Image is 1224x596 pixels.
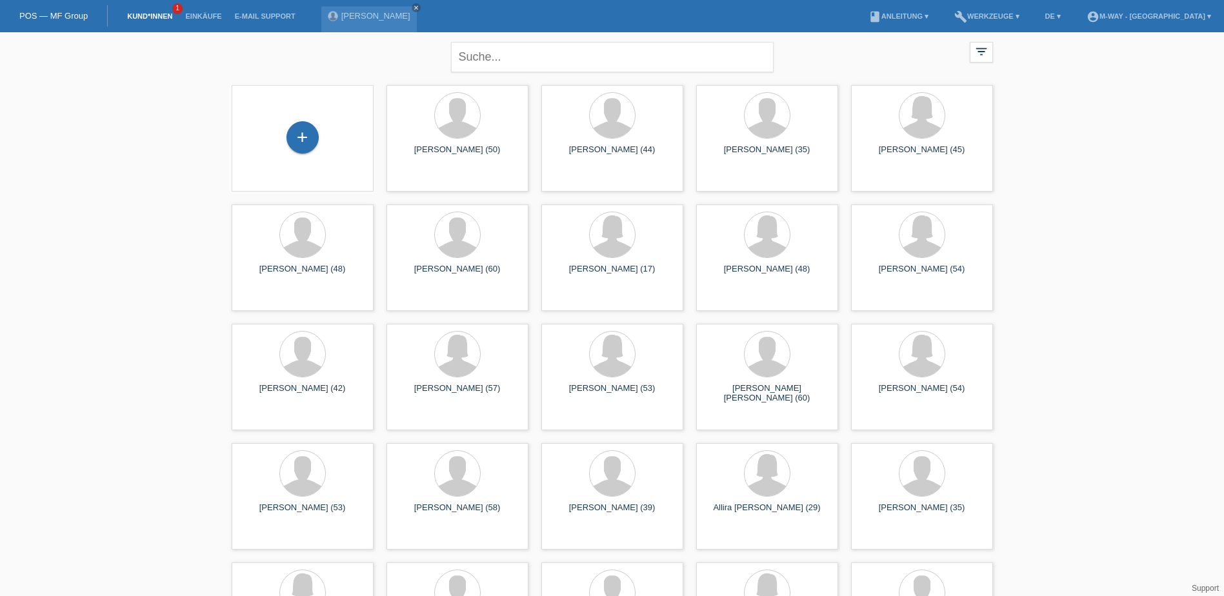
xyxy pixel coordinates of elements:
[954,10,967,23] i: build
[179,12,228,20] a: Einkäufe
[707,383,828,404] div: [PERSON_NAME] [PERSON_NAME] (60)
[707,264,828,284] div: [PERSON_NAME] (48)
[861,502,983,523] div: [PERSON_NAME] (35)
[707,502,828,523] div: Allira [PERSON_NAME] (29)
[341,11,410,21] a: [PERSON_NAME]
[552,144,673,165] div: [PERSON_NAME] (44)
[121,12,179,20] a: Kund*innen
[287,126,318,148] div: Kund*in hinzufügen
[948,12,1026,20] a: buildWerkzeuge ▾
[413,5,419,11] i: close
[707,144,828,165] div: [PERSON_NAME] (35)
[1080,12,1218,20] a: account_circlem-way - [GEOGRAPHIC_DATA] ▾
[861,144,983,165] div: [PERSON_NAME] (45)
[397,383,518,404] div: [PERSON_NAME] (57)
[861,383,983,404] div: [PERSON_NAME] (54)
[412,3,421,12] a: close
[172,3,183,14] span: 1
[242,264,363,284] div: [PERSON_NAME] (48)
[228,12,302,20] a: E-Mail Support
[397,144,518,165] div: [PERSON_NAME] (50)
[397,502,518,523] div: [PERSON_NAME] (58)
[868,10,881,23] i: book
[242,502,363,523] div: [PERSON_NAME] (53)
[242,383,363,404] div: [PERSON_NAME] (42)
[19,11,88,21] a: POS — MF Group
[861,264,983,284] div: [PERSON_NAME] (54)
[451,42,774,72] input: Suche...
[552,502,673,523] div: [PERSON_NAME] (39)
[1039,12,1067,20] a: DE ▾
[552,383,673,404] div: [PERSON_NAME] (53)
[397,264,518,284] div: [PERSON_NAME] (60)
[552,264,673,284] div: [PERSON_NAME] (17)
[974,45,988,59] i: filter_list
[1087,10,1099,23] i: account_circle
[1192,584,1219,593] a: Support
[862,12,935,20] a: bookAnleitung ▾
